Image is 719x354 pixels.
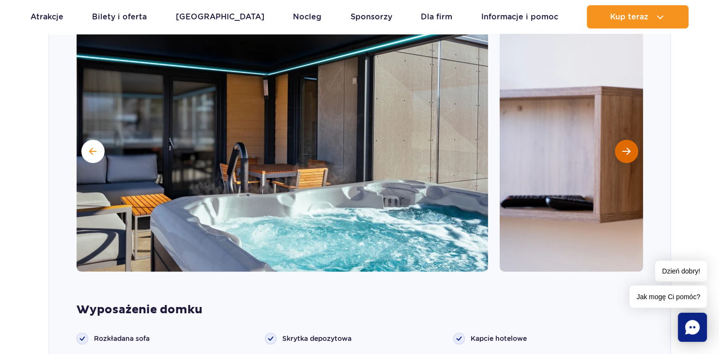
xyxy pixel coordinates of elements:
a: Nocleg [293,5,321,29]
a: Informacje i pomoc [481,5,558,29]
a: Bilety i oferta [92,5,147,29]
span: Dzień dobry! [655,261,707,282]
span: Rozkładana sofa [94,334,150,343]
a: Dla firm [421,5,452,29]
a: [GEOGRAPHIC_DATA] [176,5,264,29]
span: Skrytka depozytowa [282,334,352,343]
span: Jak mogę Ci pomóc? [629,286,707,308]
strong: Wyposażenie domku [76,303,643,317]
button: Kup teraz [587,5,688,29]
span: Kapcie hotelowe [471,334,527,343]
span: Kup teraz [610,13,648,21]
a: Atrakcje [31,5,63,29]
div: Chat [678,313,707,342]
button: Następny slajd [615,140,638,163]
a: Sponsorzy [351,5,392,29]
